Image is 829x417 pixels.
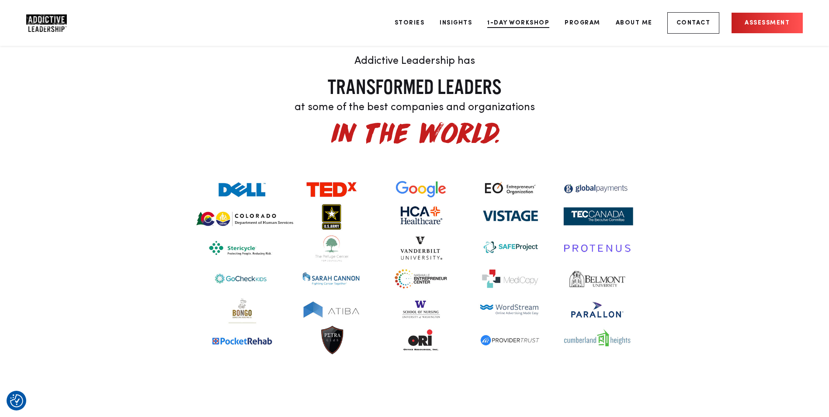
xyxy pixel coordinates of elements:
[284,73,546,100] p: TRANSFORMED LEADERS
[26,14,67,32] img: Company Logo
[609,7,659,39] a: About Me
[667,12,720,34] a: Contact
[433,7,479,39] a: Insights
[284,115,546,146] p: in the world.
[10,394,23,407] img: Revisit consent button
[388,7,431,39] a: Stories
[284,100,546,115] p: at some of the best companies and organizations
[558,7,607,39] a: Program
[10,394,23,407] button: Consent Preferences
[481,7,556,39] a: 1-Day Workshop
[143,101,180,108] a: Privacy Policy
[284,53,546,69] p: Addictive Leadership has
[26,14,79,32] a: Home
[732,13,803,33] a: Assessment
[175,1,201,7] span: First name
